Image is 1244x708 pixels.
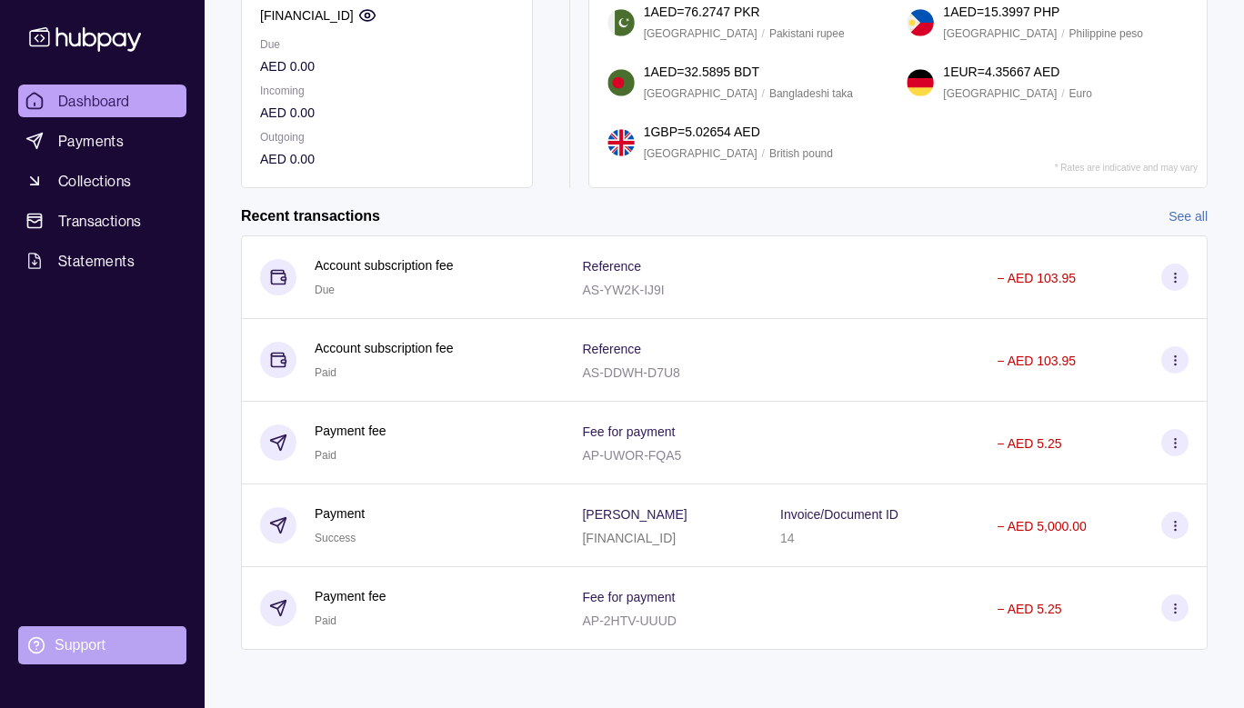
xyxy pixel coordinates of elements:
p: 1 AED = 15.3997 PHP [943,2,1059,22]
p: Incoming [260,81,514,101]
p: Invoice/Document ID [780,507,898,522]
p: AED 0.00 [260,103,514,123]
p: Reference [582,259,641,274]
p: − AED 5.25 [997,436,1061,451]
span: Paid [315,366,336,379]
p: AS-YW2K-IJ9I [582,283,664,297]
div: Support [55,635,105,655]
p: Pakistani rupee [769,24,845,44]
p: Account subscription fee [315,338,454,358]
span: Collections [58,170,131,192]
p: 1 EUR = 4.35667 AED [943,62,1059,82]
p: Euro [1069,84,1092,104]
p: [FINANCIAL_ID] [260,5,354,25]
p: [GEOGRAPHIC_DATA] [644,24,757,44]
a: Payments [18,125,186,157]
p: / [1061,84,1064,104]
p: Due [260,35,514,55]
p: 1 AED = 76.2747 PKR [644,2,760,22]
p: [FINANCIAL_ID] [582,531,676,545]
p: 14 [780,531,795,545]
p: − AED 103.95 [997,354,1076,368]
span: Paid [315,614,336,627]
img: de [907,69,934,96]
span: Dashboard [58,90,130,112]
img: ph [907,9,934,36]
p: Fee for payment [582,590,675,604]
a: Support [18,626,186,664]
p: Bangladeshi taka [769,84,853,104]
p: AP-UWOR-FQA5 [582,448,681,463]
p: * Rates are indicative and may vary [1055,163,1198,173]
span: Paid [315,449,336,462]
p: Philippine peso [1069,24,1143,44]
p: 1 GBP = 5.02654 AED [644,122,760,142]
p: AP-2HTV-UUUD [582,613,676,628]
p: Fee for payment [582,424,675,439]
span: Due [315,284,335,296]
p: / [762,84,765,104]
span: Success [315,532,356,544]
p: Outgoing [260,127,514,147]
p: 1 AED = 32.5895 BDT [644,62,759,82]
img: bd [607,69,635,96]
p: Payment [315,504,365,524]
p: − AED 5.25 [997,602,1061,616]
span: Payments [58,130,124,152]
a: See all [1169,206,1208,226]
p: [GEOGRAPHIC_DATA] [644,84,757,104]
p: − AED 103.95 [997,271,1076,285]
p: AED 0.00 [260,56,514,76]
p: − AED 5,000.00 [997,519,1086,533]
p: [PERSON_NAME] [582,507,687,522]
h2: Recent transactions [241,206,380,226]
p: AS-DDWH-D7U8 [582,365,679,380]
p: [GEOGRAPHIC_DATA] [943,84,1057,104]
a: Statements [18,244,186,277]
p: AED 0.00 [260,149,514,169]
p: / [1061,24,1064,44]
span: Transactions [58,210,142,232]
p: [GEOGRAPHIC_DATA] [644,144,757,164]
p: Reference [582,342,641,356]
p: British pound [769,144,833,164]
p: Payment fee [315,586,386,606]
img: pk [607,9,635,36]
p: / [762,144,765,164]
a: Transactions [18,204,186,237]
span: Statements [58,250,135,272]
a: Collections [18,165,186,197]
p: Payment fee [315,421,386,441]
p: [GEOGRAPHIC_DATA] [943,24,1057,44]
p: / [762,24,765,44]
p: Account subscription fee [315,255,454,275]
a: Dashboard [18,85,186,117]
img: gb [607,129,635,156]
